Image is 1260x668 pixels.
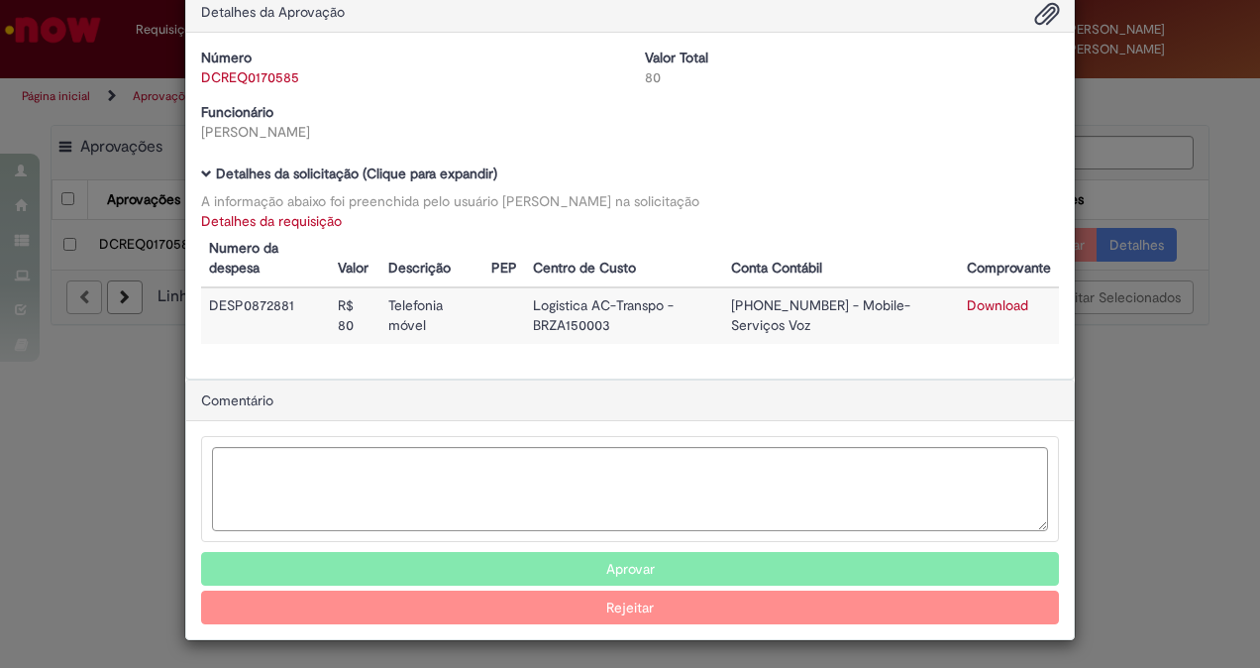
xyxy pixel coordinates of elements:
[723,287,959,344] td: [PHONE_NUMBER] - Mobile-Serviços Voz
[201,167,1059,181] h5: Detalhes da solicitação (Clique para expandir)
[380,287,483,344] td: Telefonia móvel
[201,3,345,21] span: Detalhes da Aprovação
[201,231,330,287] th: Numero da despesa
[201,49,252,66] b: Número
[645,49,708,66] b: Valor Total
[201,122,615,142] div: [PERSON_NAME]
[525,287,723,344] td: Logistica AC-Transpo - BRZA150003
[380,231,483,287] th: Descrição
[723,231,959,287] th: Conta Contábil
[645,67,1059,87] div: 80
[967,296,1028,314] a: Download
[216,165,497,182] b: Detalhes da solicitação (Clique para expandir)
[330,287,380,344] td: R$ 80
[201,68,299,86] a: DCREQ0170585
[525,231,723,287] th: Centro de Custo
[330,231,380,287] th: Valor
[201,391,273,409] span: Comentário
[201,212,342,230] a: Detalhes da requisição
[201,591,1059,624] button: Rejeitar
[959,231,1059,287] th: Comprovante
[201,287,330,344] td: DESP0872881
[201,191,1059,211] div: A informação abaixo foi preenchida pelo usuário [PERSON_NAME] na solicitação
[201,552,1059,586] button: Aprovar
[201,103,273,121] b: Funcionário
[483,231,525,287] th: PEP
